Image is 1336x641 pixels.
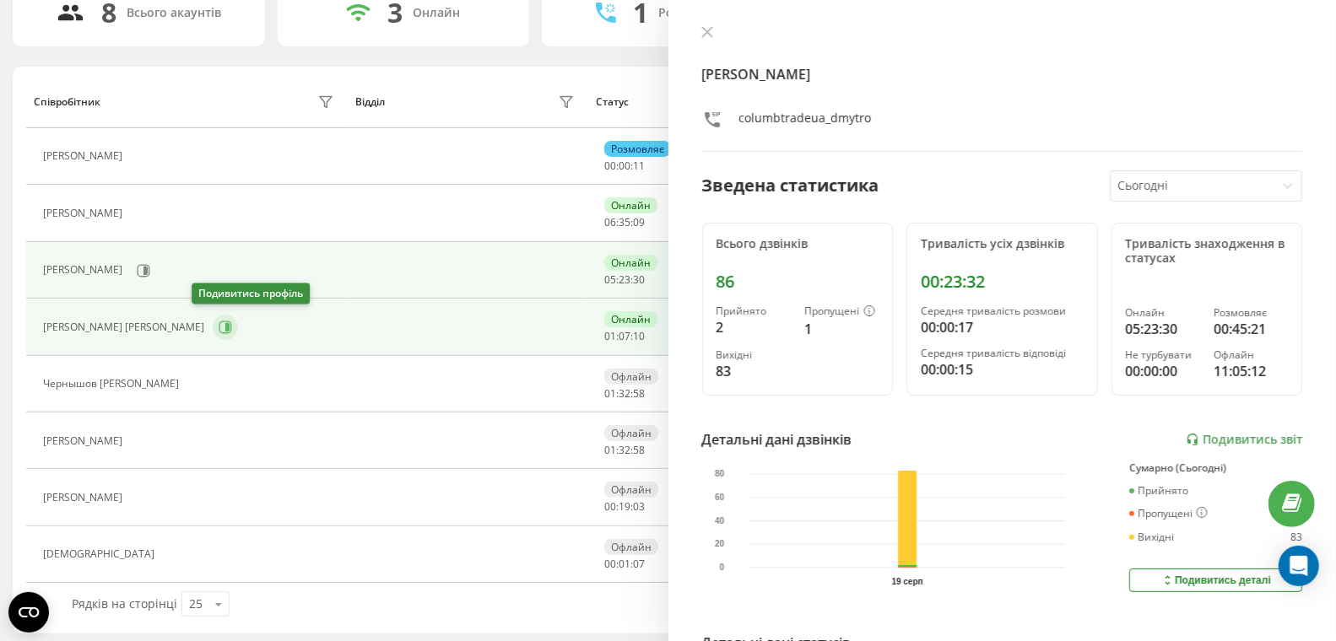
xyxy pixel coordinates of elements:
[619,386,630,401] span: 32
[1186,433,1302,447] a: Подивитись звіт
[1126,237,1289,266] div: Тривалість знаходження в статусах
[43,548,159,560] div: [DEMOGRAPHIC_DATA]
[1214,349,1288,361] div: Офлайн
[604,443,616,457] span: 01
[1290,531,1302,543] div: 83
[604,501,645,513] div: : :
[804,319,879,339] div: 1
[1129,568,1302,592] button: Подивитись деталі
[1126,361,1200,381] div: 00:00:00
[596,96,629,108] div: Статус
[717,305,791,317] div: Прийнято
[619,159,630,173] span: 00
[43,378,183,390] div: Чернышов [PERSON_NAME]
[619,557,630,571] span: 01
[1279,546,1319,586] div: Open Intercom Messenger
[633,557,645,571] span: 07
[1129,507,1208,520] div: Пропущені
[604,499,616,514] span: 00
[702,64,1303,84] h4: [PERSON_NAME]
[702,173,879,198] div: Зведена статистика
[1129,485,1188,497] div: Прийнято
[604,272,616,287] span: 05
[619,499,630,514] span: 19
[127,6,221,20] div: Всього акаунтів
[633,159,645,173] span: 11
[604,215,616,229] span: 06
[719,563,724,573] text: 0
[604,444,645,456] div: : :
[43,321,208,333] div: [PERSON_NAME] [PERSON_NAME]
[604,159,616,173] span: 00
[1129,531,1174,543] div: Вихідні
[921,317,1084,337] div: 00:00:17
[604,482,658,498] div: Офлайн
[619,329,630,343] span: 07
[43,207,127,219] div: [PERSON_NAME]
[717,317,791,337] div: 2
[804,305,879,319] div: Пропущені
[717,237,879,251] div: Всього дзвінків
[604,197,657,213] div: Онлайн
[604,388,645,400] div: : :
[604,311,657,327] div: Онлайн
[192,283,310,304] div: Подивитись профіль
[717,272,879,292] div: 86
[604,217,645,229] div: : :
[1126,319,1200,339] div: 05:23:30
[604,141,671,157] div: Розмовляє
[604,539,658,555] div: Офлайн
[1214,361,1288,381] div: 11:05:12
[604,160,645,172] div: : :
[1126,307,1200,319] div: Онлайн
[8,592,49,633] button: Open CMP widget
[43,435,127,447] div: [PERSON_NAME]
[43,492,127,504] div: [PERSON_NAME]
[715,540,725,549] text: 20
[921,237,1084,251] div: Тривалість усіх дзвінків
[413,6,460,20] div: Онлайн
[43,150,127,162] div: [PERSON_NAME]
[717,349,791,361] div: Вихідні
[34,96,100,108] div: Співробітник
[604,331,645,342] div: : :
[739,110,872,134] div: columbtradeua_dmytro
[619,272,630,287] span: 23
[1160,574,1271,587] div: Подивитись деталі
[633,499,645,514] span: 03
[604,255,657,271] div: Онлайн
[604,558,645,570] div: : :
[1126,349,1200,361] div: Не турбувати
[921,305,1084,317] div: Середня тривалість розмови
[604,425,658,441] div: Офлайн
[921,272,1084,292] div: 00:23:32
[619,215,630,229] span: 35
[604,386,616,401] span: 01
[604,369,658,385] div: Офлайн
[1214,319,1288,339] div: 00:45:21
[921,347,1084,359] div: Середня тривалість відповіді
[921,359,1084,380] div: 00:00:15
[43,264,127,276] div: [PERSON_NAME]
[633,386,645,401] span: 58
[633,443,645,457] span: 58
[891,577,922,586] text: 19 серп
[702,429,852,450] div: Детальні дані дзвінків
[658,6,740,20] div: Розмовляють
[604,274,645,286] div: : :
[633,272,645,287] span: 30
[604,557,616,571] span: 00
[189,595,203,612] div: 25
[72,595,177,611] span: Рядків на сторінці
[715,516,725,525] text: 40
[604,329,616,343] span: 01
[1214,307,1288,319] div: Розмовляє
[355,96,385,108] div: Відділ
[1129,462,1302,474] div: Сумарно (Сьогодні)
[633,215,645,229] span: 09
[715,493,725,502] text: 60
[619,443,630,457] span: 32
[717,361,791,381] div: 83
[715,470,725,479] text: 80
[633,329,645,343] span: 10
